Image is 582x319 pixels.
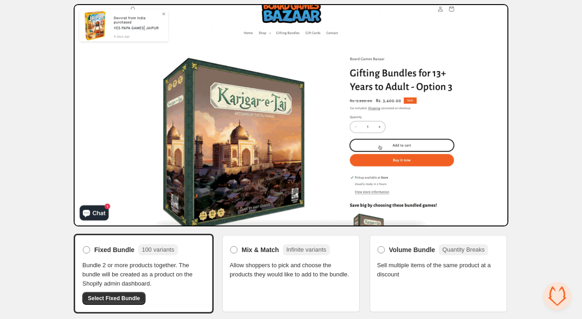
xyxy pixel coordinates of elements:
[94,245,135,254] span: Fixed Bundle
[242,245,279,254] span: Mix & Match
[377,261,500,279] span: Sell multiple items of the same product at a discount
[82,292,145,305] button: Select Fixed Bundle
[286,246,326,253] span: Infinite variants
[544,282,571,310] a: Open chat
[74,4,508,226] img: Bundle Preview
[389,245,435,254] span: Volume Bundle
[142,246,174,253] span: 100 variants
[88,295,140,302] span: Select Fixed Bundle
[82,261,205,288] span: Bundle 2 or more products together. The bundle will be created as a product on the Shopify admin ...
[230,261,352,279] span: Allow shoppers to pick and choose the products they would like to add to the bundle.
[442,246,485,253] span: Quantity Breaks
